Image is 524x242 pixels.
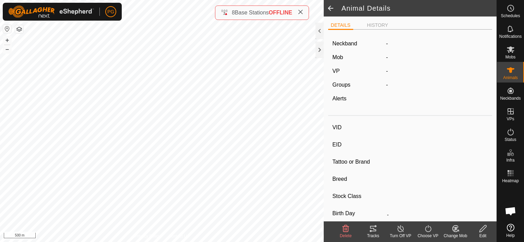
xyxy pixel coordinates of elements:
a: Open chat [500,201,521,221]
label: Neckband [332,40,357,48]
div: Tracks [359,233,387,239]
li: DETAILS [328,22,353,30]
span: - [386,54,388,60]
div: Turn Off VP [387,233,414,239]
div: Choose VP [414,233,442,239]
span: OFFLINE [269,10,292,15]
div: Edit [469,233,497,239]
span: Schedules [501,14,520,18]
label: - [386,40,388,48]
span: Help [506,233,515,238]
label: Mob [332,54,343,60]
span: Heatmap [502,179,519,183]
div: - [383,81,491,89]
a: Help [497,221,524,240]
span: Neckbands [500,96,521,100]
span: Status [504,137,516,142]
span: Delete [340,233,352,238]
label: VID [332,123,384,132]
label: Groups [332,82,350,88]
label: EID [332,140,384,149]
span: Mobs [505,55,515,59]
span: Notifications [499,34,522,38]
button: + [3,36,11,44]
h2: Animal Details [342,4,497,12]
label: Tattoo or Brand [332,157,384,166]
label: Birth Day [332,209,384,218]
span: Infra [506,158,514,162]
span: VPs [507,117,514,121]
a: Privacy Policy [135,233,160,239]
label: Breed [332,175,384,184]
app-display-virtual-paddock-transition: - [386,68,388,74]
label: Stock Class [332,192,384,201]
a: Contact Us [169,233,189,239]
span: PG [107,8,114,15]
span: 8 [232,10,235,15]
label: VP [332,68,340,74]
img: Gallagher Logo [8,5,94,18]
span: Animals [503,76,518,80]
button: Map Layers [15,25,23,33]
label: Alerts [332,96,346,101]
button: – [3,45,11,53]
li: HISTORY [364,22,391,29]
div: Change Mob [442,233,469,239]
span: Base Stations [235,10,269,15]
button: Reset Map [3,25,11,33]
